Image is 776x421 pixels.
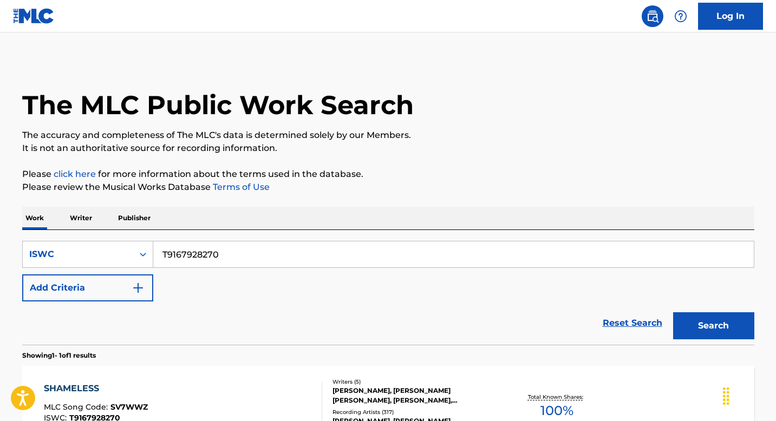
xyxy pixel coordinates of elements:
[642,5,663,27] a: Public Search
[115,207,154,229] p: Publisher
[597,311,668,335] a: Reset Search
[22,274,153,301] button: Add Criteria
[646,10,659,23] img: search
[674,10,687,23] img: help
[332,386,496,405] div: [PERSON_NAME], [PERSON_NAME] [PERSON_NAME], [PERSON_NAME], [PERSON_NAME], [PERSON_NAME]
[54,169,96,179] a: click here
[22,89,414,121] h1: The MLC Public Work Search
[22,142,754,155] p: It is not an authoritative source for recording information.
[698,3,763,30] a: Log In
[22,351,96,360] p: Showing 1 - 1 of 1 results
[332,408,496,416] div: Recording Artists ( 317 )
[670,5,692,27] div: Help
[29,248,127,261] div: ISWC
[22,129,754,142] p: The accuracy and completeness of The MLC's data is determined solely by our Members.
[22,168,754,181] p: Please for more information about the terms used in the database.
[67,207,95,229] p: Writer
[44,382,148,395] div: SHAMELESS
[673,312,754,339] button: Search
[22,181,754,194] p: Please review the Musical Works Database
[22,241,754,345] form: Search Form
[722,369,776,421] iframe: Chat Widget
[211,182,270,192] a: Terms of Use
[718,380,735,412] div: Drag
[540,401,573,420] span: 100 %
[110,402,148,412] span: SV7WWZ
[22,207,47,229] p: Work
[13,8,55,24] img: MLC Logo
[332,378,496,386] div: Writers ( 5 )
[132,281,145,294] img: 9d2ae6d4665cec9f34b9.svg
[44,402,110,412] span: MLC Song Code :
[528,393,586,401] p: Total Known Shares:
